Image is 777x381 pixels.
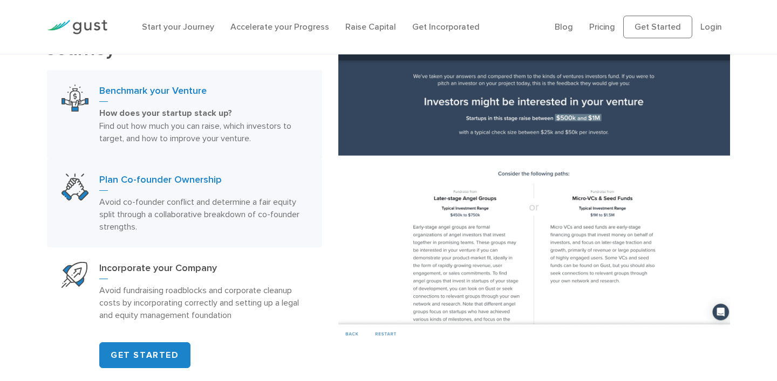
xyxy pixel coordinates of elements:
p: Avoid co-founder conflict and determine a fair equity split through a collaborative breakdown of ... [99,196,308,233]
h3: Benchmark your Venture [99,85,308,102]
strong: How does your startup stack up? [99,108,232,119]
a: Start your Journey [142,22,214,32]
img: Gust Logo [47,20,107,34]
a: Login [700,22,722,32]
a: Get Incorporated [412,22,480,32]
a: Pricing [589,22,615,32]
a: Raise Capital [345,22,396,32]
a: Get Started [623,16,692,38]
span: Find out how much you can raise, which investors to target, and how to improve your venture. [99,121,291,143]
a: Accelerate your Progress [230,22,329,32]
h3: Plan Co-founder Ownership [99,174,308,191]
h2: your Journey [47,17,322,59]
a: GET STARTED [99,342,190,368]
img: Start Your Company [62,262,87,288]
a: Blog [555,22,573,32]
a: Benchmark Your VentureBenchmark your VentureHow does your startup stack up? Find out how much you... [47,70,322,159]
img: Benchmark Your Venture [62,85,88,112]
p: Avoid fundraising roadblocks and corporate cleanup costs by incorporating correctly and setting u... [99,284,308,321]
img: Benchmark your Venture [338,42,730,342]
img: Plan Co Founder Ownership [62,174,88,200]
h3: Incorporate your Company [99,262,308,279]
a: Plan Co Founder OwnershipPlan Co-founder OwnershipAvoid co-founder conflict and determine a fair ... [47,159,322,247]
a: Start Your CompanyIncorporate your CompanyAvoid fundraising roadblocks and corporate cleanup cost... [47,247,322,336]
